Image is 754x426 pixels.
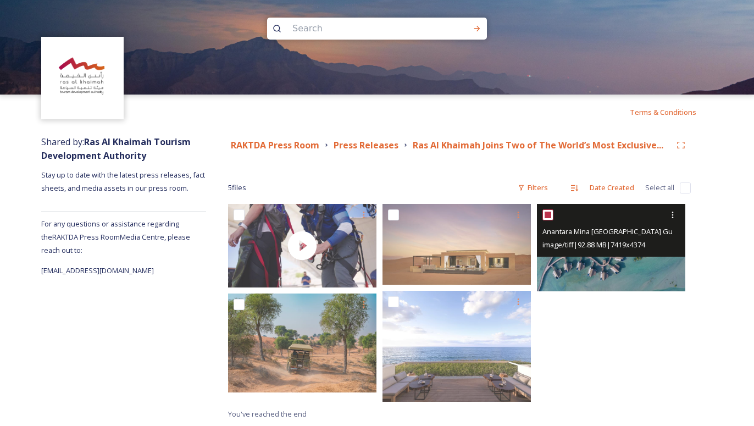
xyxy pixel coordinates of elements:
[228,182,246,193] span: 5 file s
[382,204,531,285] img: The Ritz-Carlton Ras Al Khaimah, Al Wadi Desert Signature Villa Exterior.jpg
[630,107,696,117] span: Terms & Conditions
[542,240,645,250] span: image/tiff | 92.88 MB | 7419 x 4374
[413,139,663,151] strong: Ras Al Khaimah Joins Two of The World’s Most Exclusive...
[287,16,437,41] input: Search
[228,294,376,393] img: Ritz Carlton Ras Al Khaimah Al Wadi -BD Desert Shoot (3).jpg
[43,38,123,118] img: Logo_RAKTDA_RGB-01.png
[41,136,191,162] span: Shared by:
[584,177,640,198] div: Date Created
[41,265,154,275] span: [EMAIL_ADDRESS][DOMAIN_NAME]
[382,291,531,402] img: Family Villa Shared Terrace.jpg
[645,182,674,193] span: Select all
[41,219,190,255] span: For any questions or assistance regarding the RAKTDA Press Room Media Centre, please reach out to:
[41,136,191,162] strong: Ras Al Khaimah Tourism Development Authority
[630,106,713,119] a: Terms & Conditions
[228,204,376,287] img: thumbnail
[41,170,207,193] span: Stay up to date with the latest press releases, fact sheets, and media assets in our press room.
[334,139,398,151] strong: Press Releases
[228,409,307,419] span: You've reached the end
[231,139,319,151] strong: RAKTDA Press Room
[512,177,553,198] div: Filters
